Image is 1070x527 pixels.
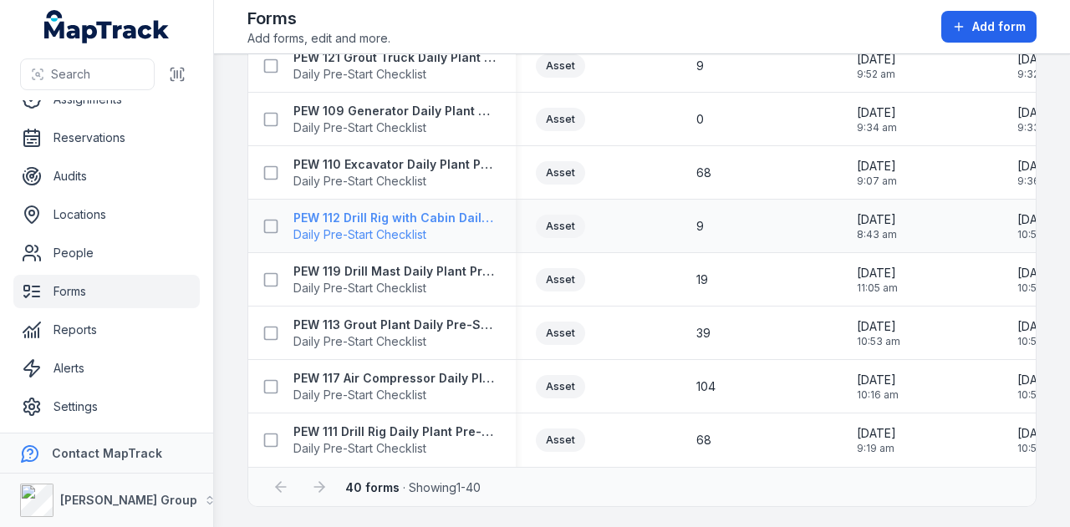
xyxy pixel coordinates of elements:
time: 11/07/2025, 10:55:20 am [1017,425,1060,455]
span: 10:53 am [857,335,900,348]
a: MapTrack [44,10,170,43]
time: 11/07/2025, 10:51:21 am [1017,211,1058,241]
div: Asset [536,215,585,238]
span: Daily Pre-Start Checklist [293,280,496,296]
span: 9:52 am [857,68,896,81]
strong: PEW 110 Excavator Daily Plant Pre-Start Checklist [293,156,496,173]
a: PEW 113 Grout Plant Daily Pre-Start ChecklistDaily Pre-Start Checklist [293,317,496,350]
span: Daily Pre-Start Checklist [293,387,496,403]
span: Daily Pre-Start Checklist [293,333,496,350]
strong: PEW 111 Drill Rig Daily Plant Pre-Start Checklist [293,423,496,440]
span: 68 [696,165,711,181]
span: Daily Pre-Start Checklist [293,440,496,457]
div: Asset [536,428,585,452]
time: 11/07/2025, 10:54:25 am [1017,372,1061,402]
div: Asset [536,54,585,78]
span: Add form [972,18,1026,35]
span: [DATE] [857,425,896,442]
span: 11:05 am [857,281,898,295]
span: 10:54 am [1017,388,1061,402]
a: PEW 121 Grout Truck Daily Plant Pre-Start ChecklistDaily Pre-Start Checklist [293,49,496,83]
span: · Showing 1 - 40 [345,480,481,494]
span: 10:16 am [857,388,899,402]
time: 04/11/2024, 8:43:28 am [857,211,897,241]
strong: PEW 112 Drill Rig with Cabin Daily Plant Pre-Start Checklist [293,210,496,226]
strong: PEW 121 Grout Truck Daily Plant Pre-Start Checklist [293,49,496,66]
a: PEW 109 Generator Daily Plant Pre-Start ChecklistDaily Pre-Start Checklist [293,103,496,136]
h2: Forms [247,7,390,30]
span: [DATE] [857,318,900,335]
a: PEW 117 Air Compressor Daily Plant Pre-Start ChecklistDaily Pre-Start Checklist [293,370,496,403]
span: 39 [696,325,711,342]
time: 11/07/2025, 10:52:57 am [1017,318,1060,348]
time: 11/08/2025, 9:33:50 am [1017,104,1057,134]
a: PEW 119 Drill Mast Daily Plant Pre-Start ChecklistDaily Pre-Start Checklist [293,263,496,296]
span: [DATE] [857,104,897,121]
div: Asset [536,108,585,131]
a: Reservations [13,121,200,155]
span: 10:55 am [1017,442,1060,455]
span: 0 [696,111,704,128]
span: 9:36 am [1017,175,1057,188]
time: 04/11/2024, 9:52:20 am [857,51,896,81]
time: 11/08/2025, 9:32:54 am [1017,51,1057,81]
a: Settings [13,390,200,423]
time: 04/11/2024, 9:07:02 am [857,158,897,188]
strong: Contact MapTrack [52,446,162,460]
span: [DATE] [1017,211,1058,228]
span: 9:19 am [857,442,896,455]
span: Daily Pre-Start Checklist [293,119,496,136]
strong: [PERSON_NAME] Group [60,493,197,507]
span: 10:52 am [1017,335,1060,348]
div: Asset [536,375,585,398]
span: 9 [696,58,704,74]
a: PEW 110 Excavator Daily Plant Pre-Start ChecklistDaily Pre-Start Checklist [293,156,496,190]
span: [DATE] [857,158,897,175]
span: Daily Pre-Start Checklist [293,66,496,83]
time: 01/11/2024, 10:53:19 am [857,318,900,348]
span: [DATE] [857,211,897,228]
strong: PEW 113 Grout Plant Daily Pre-Start Checklist [293,317,496,333]
span: 10:51 am [1017,228,1058,241]
span: Add forms, edit and more. [247,30,390,47]
span: [DATE] [1017,51,1057,68]
button: Search [20,58,155,90]
span: 9:32 am [1017,68,1057,81]
div: Asset [536,322,585,345]
a: Audits [13,160,200,193]
strong: PEW 119 Drill Mast Daily Plant Pre-Start Checklist [293,263,496,280]
span: 9 [696,218,704,235]
a: PEW 112 Drill Rig with Cabin Daily Plant Pre-Start ChecklistDaily Pre-Start Checklist [293,210,496,243]
a: PEW 111 Drill Rig Daily Plant Pre-Start ChecklistDaily Pre-Start Checklist [293,423,496,457]
span: 104 [696,378,716,395]
span: [DATE] [857,372,899,388]
time: 11/07/2025, 10:52:07 am [1017,265,1060,295]
time: 01/11/2024, 10:16:13 am [857,372,899,402]
strong: PEW 109 Generator Daily Plant Pre-Start Checklist [293,103,496,119]
span: 9:34 am [857,121,897,134]
div: Asset [536,268,585,291]
span: 8:43 am [857,228,897,241]
span: [DATE] [857,51,896,68]
span: 68 [696,432,711,448]
a: Forms [13,275,200,308]
span: [DATE] [1017,372,1061,388]
span: [DATE] [1017,265,1060,281]
span: [DATE] [1017,425,1060,442]
span: 19 [696,271,708,288]
span: 10:52 am [1017,281,1060,295]
span: 9:07 am [857,175,897,188]
div: Asset [536,161,585,185]
time: 01/11/2024, 11:05:37 am [857,265,898,295]
a: Reports [13,313,200,347]
a: People [13,236,200,270]
span: [DATE] [1017,104,1057,121]
span: 9:33 am [1017,121,1057,134]
button: Add form [941,11,1037,43]
span: Daily Pre-Start Checklist [293,173,496,190]
span: [DATE] [1017,318,1060,335]
strong: 40 forms [345,480,400,494]
a: Locations [13,198,200,231]
span: Search [51,66,90,83]
time: 04/11/2024, 9:34:30 am [857,104,897,134]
